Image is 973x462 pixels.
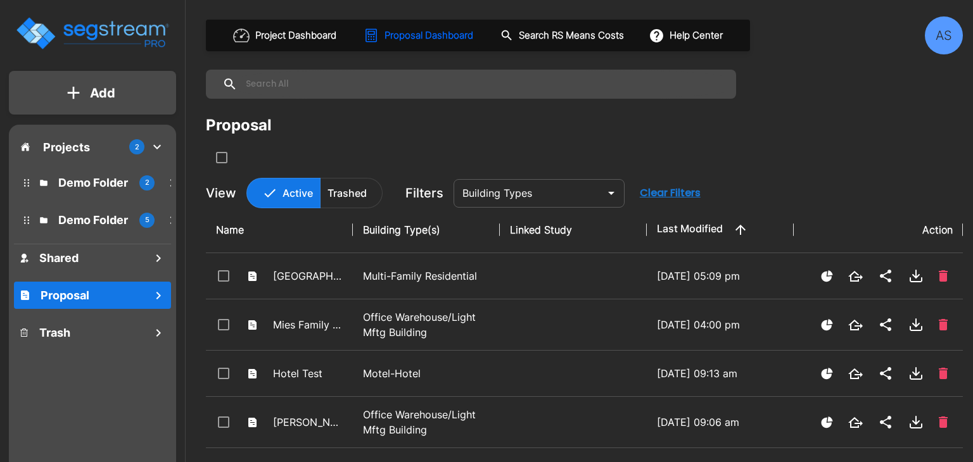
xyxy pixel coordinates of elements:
button: Open [602,184,620,202]
button: Delete [934,265,953,287]
button: Open New Tab [843,315,868,335]
button: Delete [934,314,953,335]
button: SelectAll [209,145,234,170]
button: Open New Tab [843,363,868,384]
h1: Shared [39,249,79,266]
button: Open New Tab [843,266,868,287]
h1: Proposal Dashboard [385,28,473,43]
p: Mies Family Foods [273,317,343,332]
button: Delete [934,363,953,384]
div: AS [925,16,963,54]
button: Show Proposal Tiers [816,314,838,336]
p: Office Warehouse/Light Mftg Building [363,407,490,437]
p: 5 [145,215,149,225]
p: Filters [405,184,443,203]
p: View [206,184,236,203]
p: Motel-Hotel [363,366,490,381]
button: Open New Tab [843,412,868,433]
h1: Trash [39,324,70,341]
th: Linked Study [500,207,647,253]
p: [DATE] 04:00 pm [657,317,784,332]
p: Projects [43,139,90,156]
button: Share [873,361,898,386]
button: Project Dashboard [228,22,343,49]
p: Demo Folder [58,211,129,228]
button: Help Center [646,23,728,47]
p: [DATE] 05:09 pm [657,268,784,284]
div: Name [216,222,343,237]
p: [DATE] 09:06 am [657,415,784,430]
p: Office Warehouse/Light Mftg Building [363,309,490,340]
button: Download [903,361,929,386]
button: Download [903,312,929,337]
button: Show Proposal Tiers [816,363,838,385]
th: Building Type(s) [353,207,500,253]
h1: Project Dashboard [255,28,336,43]
p: [GEOGRAPHIC_DATA] Apartments [273,268,343,284]
input: Search All [238,70,730,99]
button: Download [903,409,929,435]
h1: Search RS Means Costs [519,28,624,43]
button: Active [246,178,321,208]
div: Proposal [206,114,272,137]
p: Add [90,84,115,103]
th: Action [794,207,963,253]
img: Logo [15,15,170,51]
button: Show Proposal Tiers [816,411,838,434]
button: Share [873,409,898,435]
h1: Proposal [41,287,89,304]
p: Trashed [328,185,367,201]
p: Hotel Test [273,366,343,381]
p: Multi-Family Residential [363,268,490,284]
button: Download [903,263,929,289]
p: Active [283,185,313,201]
button: Delete [934,411,953,433]
input: Building Types [457,184,600,202]
button: Search RS Means Costs [495,23,631,48]
p: 2 [135,142,139,153]
p: [PERSON_NAME] 2025 [273,415,343,430]
th: Last Modified [647,207,794,253]
button: Proposal Dashboard [359,22,480,49]
button: Show Proposal Tiers [816,265,838,287]
button: Share [873,312,898,337]
div: Platform [246,178,383,208]
button: Share [873,263,898,289]
p: 2 [145,177,149,188]
p: Demo Folder [58,174,129,191]
p: [DATE] 09:13 am [657,366,784,381]
button: Add [9,75,176,111]
button: Clear Filters [635,180,706,206]
button: Trashed [320,178,383,208]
